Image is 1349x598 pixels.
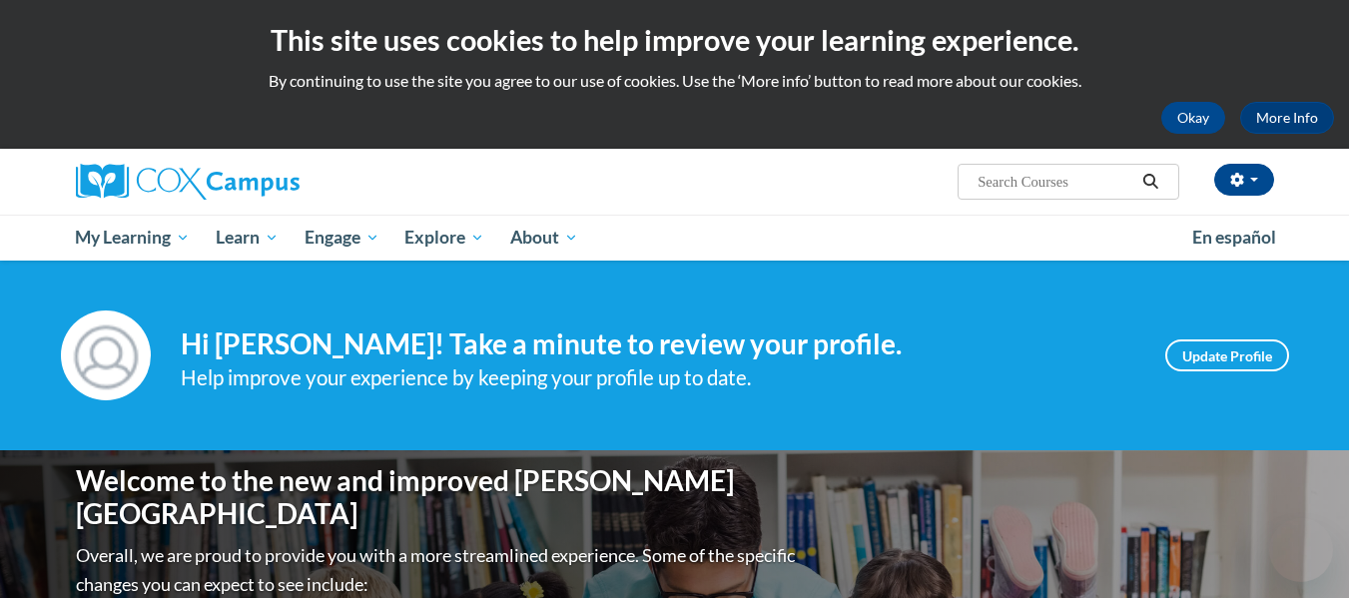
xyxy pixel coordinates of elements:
button: Okay [1161,102,1225,134]
a: My Learning [63,215,204,261]
span: Explore [404,226,484,250]
span: Learn [216,226,279,250]
div: Help improve your experience by keeping your profile up to date. [181,361,1135,394]
h2: This site uses cookies to help improve your learning experience. [15,20,1334,60]
img: Cox Campus [76,164,300,200]
a: More Info [1240,102,1334,134]
h4: Hi [PERSON_NAME]! Take a minute to review your profile. [181,327,1135,361]
a: Cox Campus [76,164,455,200]
a: Engage [292,215,392,261]
span: Engage [305,226,379,250]
input: Search Courses [976,170,1135,194]
h1: Welcome to the new and improved [PERSON_NAME][GEOGRAPHIC_DATA] [76,464,800,531]
span: En español [1192,227,1276,248]
button: Search [1135,170,1165,194]
div: Main menu [46,215,1304,261]
a: Learn [203,215,292,261]
a: Explore [391,215,497,261]
span: About [510,226,578,250]
a: About [497,215,591,261]
p: By continuing to use the site you agree to our use of cookies. Use the ‘More info’ button to read... [15,70,1334,92]
a: En español [1179,217,1289,259]
button: Account Settings [1214,164,1274,196]
iframe: Button to launch messaging window [1269,518,1333,582]
span: My Learning [75,226,190,250]
img: Profile Image [61,310,151,400]
a: Update Profile [1165,339,1289,371]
